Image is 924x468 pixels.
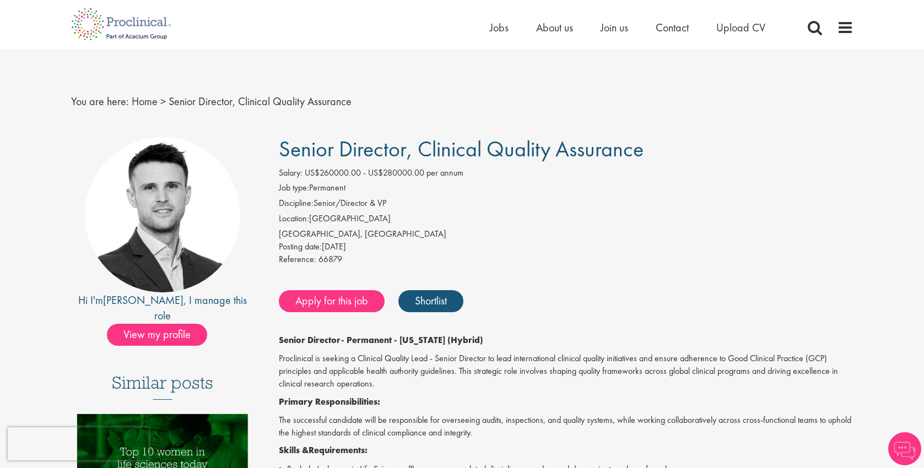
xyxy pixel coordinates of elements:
li: Senior/Director & VP [279,197,853,213]
a: Apply for this job [279,290,385,312]
label: Job type: [279,182,309,194]
a: [PERSON_NAME] [103,293,183,307]
a: Shortlist [398,290,463,312]
a: Jobs [490,20,509,35]
span: US$260000.00 - US$280000.00 per annum [305,167,463,178]
span: Posting date: [279,241,322,252]
div: [DATE] [279,241,853,253]
label: Reference: [279,253,316,266]
a: Contact [656,20,689,35]
span: Senior Director, Clinical Quality Assurance [169,94,352,108]
label: Salary: [279,167,302,179]
h3: Similar posts [112,373,213,400]
a: Join us [601,20,628,35]
strong: Primary Responsibilities: [279,396,380,407]
img: Chatbot [888,432,921,465]
span: 66879 [318,253,342,265]
li: Permanent [279,182,853,197]
iframe: reCAPTCHA [8,427,149,460]
label: Location: [279,213,309,225]
strong: Senior Director [279,334,341,346]
div: [GEOGRAPHIC_DATA], [GEOGRAPHIC_DATA] [279,228,853,241]
strong: Requirements: [309,444,368,456]
img: imeage of recruiter Joshua Godden [85,137,240,292]
a: Upload CV [716,20,765,35]
span: > [160,94,166,108]
p: The successful candidate will be responsible for overseeing audits, inspections, and quality syst... [279,414,853,439]
span: You are here: [71,94,129,108]
p: Proclinical is seeking a Clinical Quality Lead - Senior Director to lead international clinical q... [279,352,853,390]
a: View my profile [107,326,218,340]
li: [GEOGRAPHIC_DATA] [279,213,853,228]
div: Hi I'm , I manage this role [71,292,255,324]
span: Senior Director, Clinical Quality Assurance [279,135,644,163]
label: Discipline: [279,197,314,210]
a: breadcrumb link [132,94,158,108]
a: About us [536,20,573,35]
strong: Skills & [279,444,309,456]
strong: - Permanent - [US_STATE] (Hybrid) [341,334,483,346]
span: View my profile [107,324,207,346]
